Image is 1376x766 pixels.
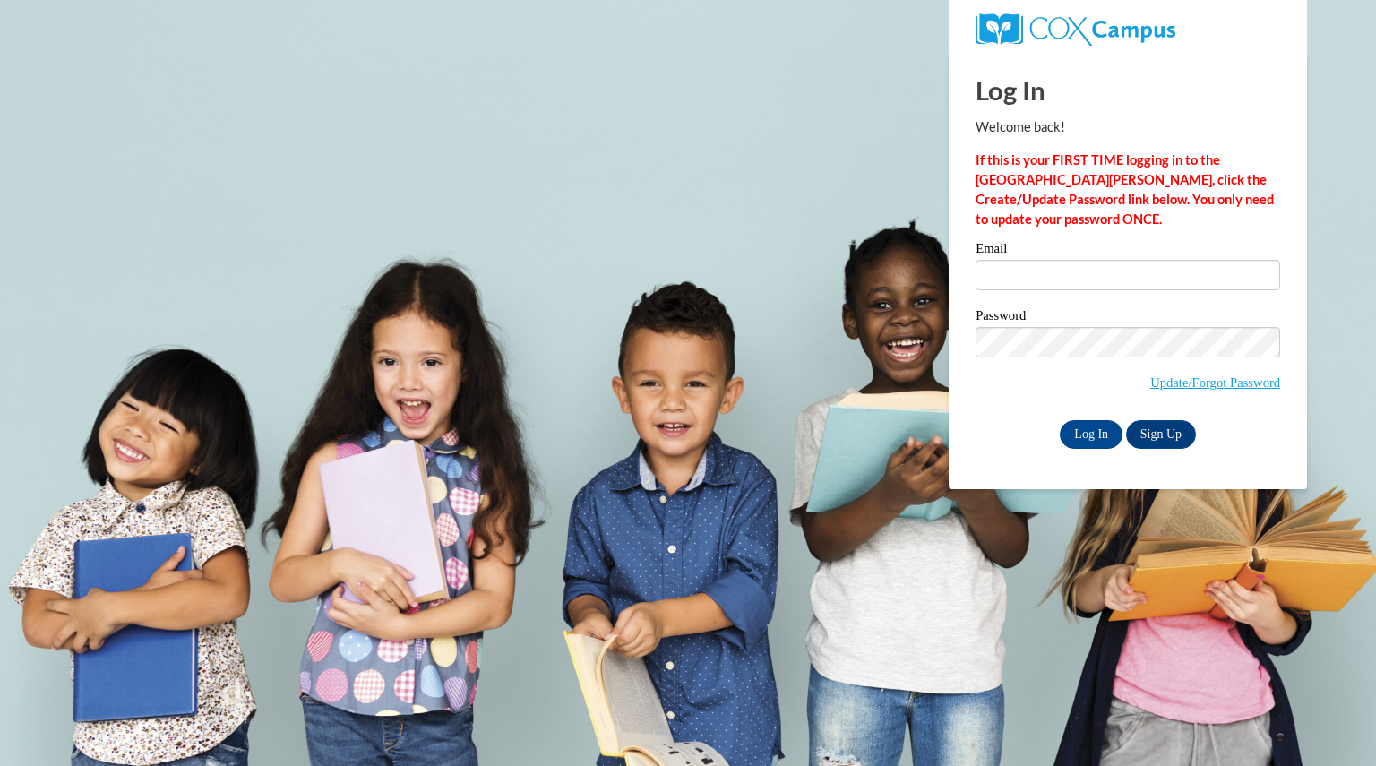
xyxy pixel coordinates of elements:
[1126,420,1196,449] a: Sign Up
[976,72,1280,108] h1: Log In
[976,117,1280,137] p: Welcome back!
[976,242,1280,260] label: Email
[976,13,1175,46] img: COX Campus
[976,309,1280,327] label: Password
[976,21,1175,36] a: COX Campus
[1060,420,1122,449] input: Log In
[1150,375,1280,390] a: Update/Forgot Password
[976,152,1274,227] strong: If this is your FIRST TIME logging in to the [GEOGRAPHIC_DATA][PERSON_NAME], click the Create/Upd...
